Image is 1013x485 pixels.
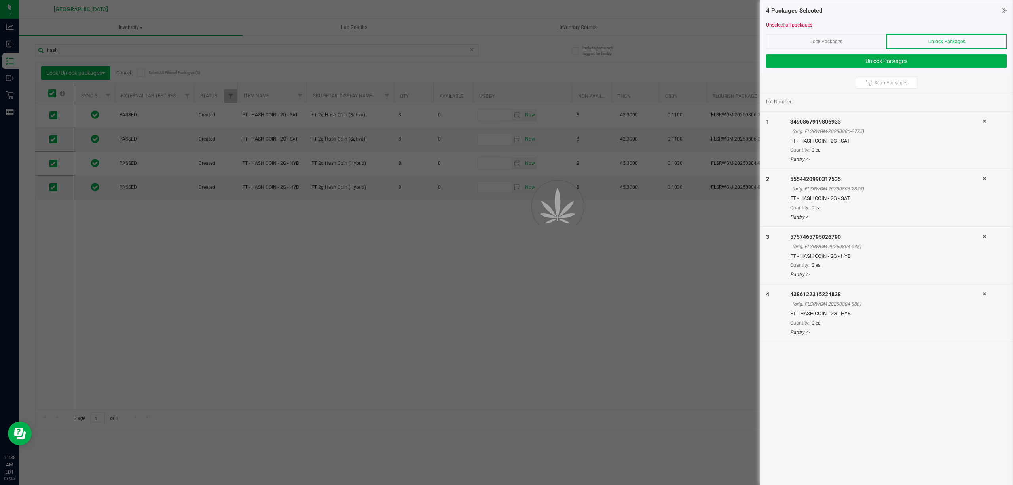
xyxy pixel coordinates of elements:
[856,77,917,89] button: Scan Packages
[790,118,983,126] div: 3490867919806933
[790,156,983,163] div: Pantry / -
[812,205,821,211] span: 0 ea
[792,243,983,250] div: (orig. FLSRWGM-20250804-945)
[790,329,983,336] div: Pantry / -
[790,262,810,268] span: Quantity:
[790,213,983,221] div: Pantry / -
[790,290,983,299] div: 4386122315224828
[790,137,983,145] div: FT - HASH COIN - 2G - SAT
[792,128,983,135] div: (orig. FLSRWGM-20250806-2775)
[766,234,769,240] span: 3
[928,39,965,44] span: Unlock Packages
[812,320,821,326] span: 0 ea
[766,54,1007,68] button: Unlock Packages
[812,147,821,153] span: 0 ea
[790,252,983,260] div: FT - HASH COIN - 2G - HYB
[875,80,907,86] span: Scan Packages
[792,185,983,192] div: (orig. FLSRWGM-20250806-2825)
[790,175,983,183] div: 5554420990317535
[792,301,983,308] div: (orig. FLSRWGM-20250804-886)
[766,118,769,125] span: 1
[766,98,793,105] span: Lot Number:
[810,39,842,44] span: Lock Packages
[766,176,769,182] span: 2
[790,310,983,318] div: FT - HASH COIN - 2G - HYB
[8,422,32,445] iframe: Resource center
[790,233,983,241] div: 5757465795026790
[766,22,812,28] a: Unselect all packages
[790,194,983,202] div: FT - HASH COIN - 2G - SAT
[790,205,810,211] span: Quantity:
[790,320,810,326] span: Quantity:
[812,262,821,268] span: 0 ea
[766,291,769,297] span: 4
[790,271,983,278] div: Pantry / -
[790,147,810,153] span: Quantity:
